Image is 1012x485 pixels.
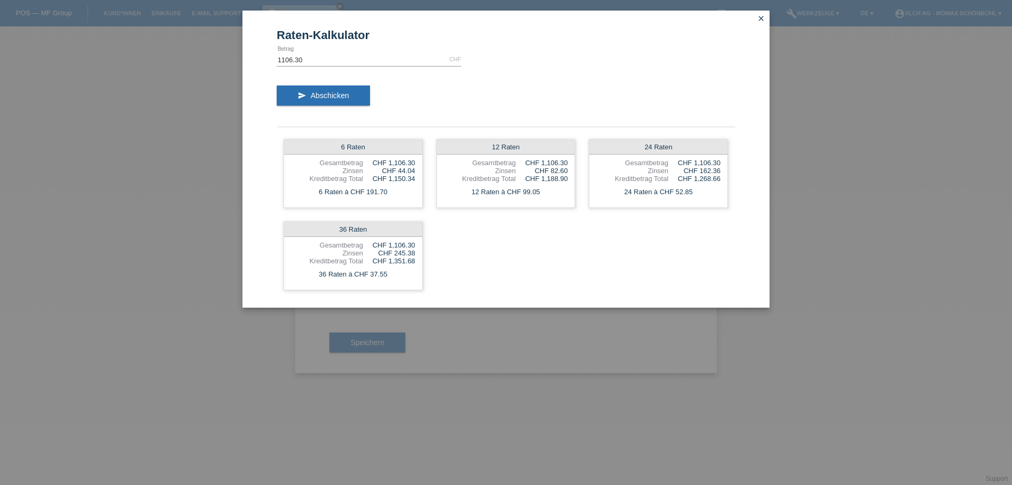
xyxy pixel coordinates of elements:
[444,175,516,183] div: Kreditbetrag Total
[284,268,422,281] div: 36 Raten à CHF 37.55
[363,175,415,183] div: CHF 1,150.34
[757,14,765,23] i: close
[277,85,370,106] button: send Abschicken
[754,13,768,25] a: close
[589,140,727,155] div: 24 Raten
[363,159,415,167] div: CHF 1,106.30
[363,257,415,265] div: CHF 1,351.68
[291,175,363,183] div: Kreditbetrag Total
[310,91,349,100] span: Abschicken
[277,28,735,42] h1: Raten-Kalkulator
[596,159,668,167] div: Gesamtbetrag
[515,159,568,167] div: CHF 1,106.30
[284,140,422,155] div: 6 Raten
[284,185,422,199] div: 6 Raten à CHF 191.70
[437,140,575,155] div: 12 Raten
[363,167,415,175] div: CHF 44.04
[363,249,415,257] div: CHF 245.38
[596,167,668,175] div: Zinsen
[437,185,575,199] div: 12 Raten à CHF 99.05
[668,159,721,167] div: CHF 1,106.30
[291,241,363,249] div: Gesamtbetrag
[284,222,422,237] div: 36 Raten
[298,91,306,100] i: send
[515,175,568,183] div: CHF 1,188.90
[449,56,461,62] div: CHF
[291,249,363,257] div: Zinsen
[291,159,363,167] div: Gesamtbetrag
[291,167,363,175] div: Zinsen
[596,175,668,183] div: Kreditbetrag Total
[668,175,721,183] div: CHF 1,268.66
[444,159,516,167] div: Gesamtbetrag
[589,185,727,199] div: 24 Raten à CHF 52.85
[291,257,363,265] div: Kreditbetrag Total
[668,167,721,175] div: CHF 162.36
[363,241,415,249] div: CHF 1,106.30
[444,167,516,175] div: Zinsen
[515,167,568,175] div: CHF 82.60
